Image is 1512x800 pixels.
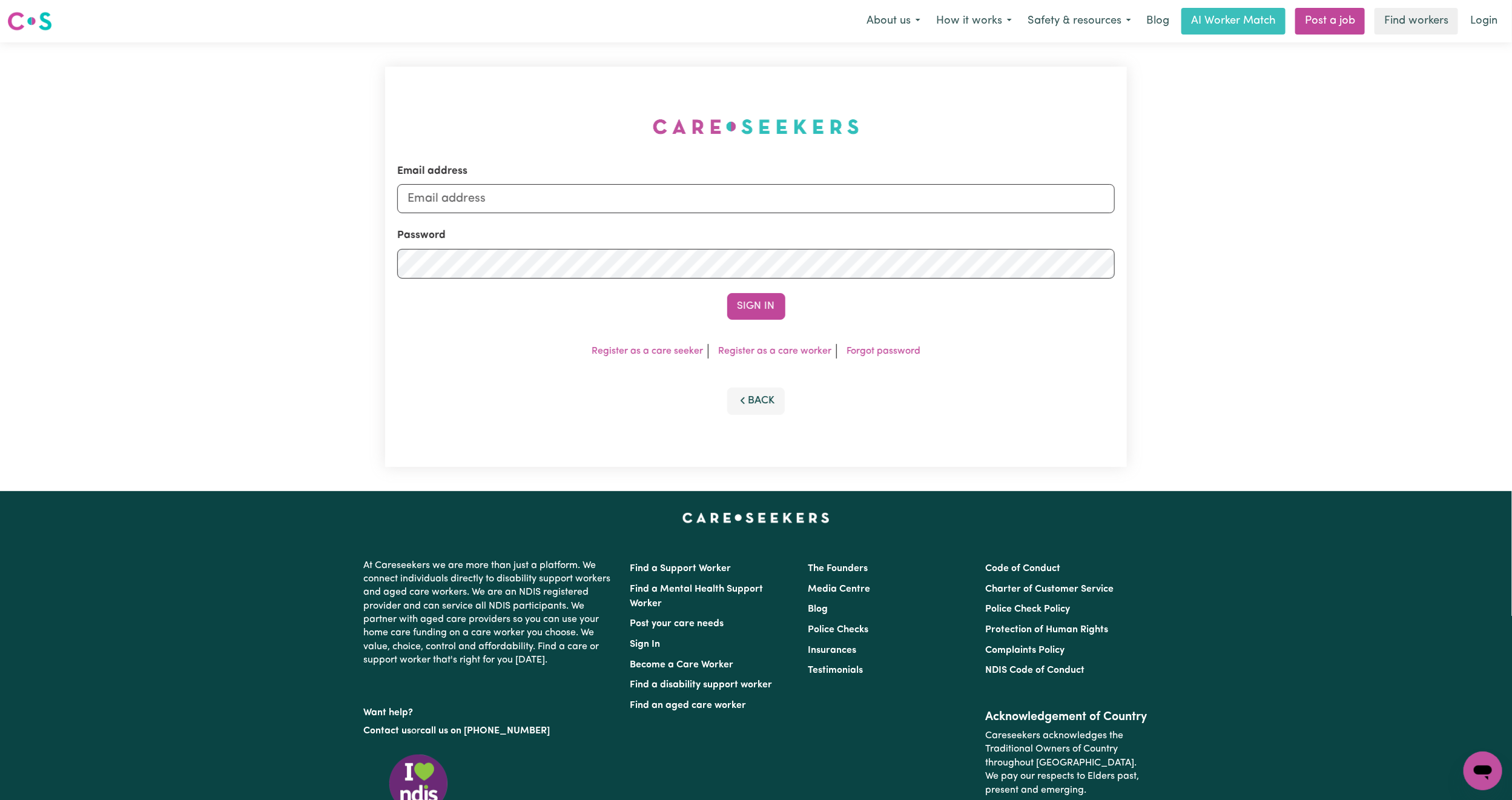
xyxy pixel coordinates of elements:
[808,666,863,675] a: Testimonials
[397,228,446,243] label: Password
[7,10,52,32] img: Careseekers logo
[1181,8,1286,35] a: AI Worker Match
[421,726,550,736] a: call us on [PHONE_NUMBER]
[592,346,703,356] a: Register as a care seeker
[808,604,828,614] a: Blog
[1139,8,1177,35] a: Blog
[985,710,1148,724] h2: Acknowledgement of Country
[859,8,928,34] button: About us
[1463,8,1505,35] a: Login
[682,513,830,523] a: Careseekers home page
[397,184,1115,213] input: Email address
[985,646,1065,655] a: Complaints Policy
[847,346,920,356] a: Forgot password
[928,8,1020,34] button: How it works
[630,640,661,649] a: Sign In
[364,554,616,672] p: At Careseekers we are more than just a platform. We connect individuals directly to disability su...
[985,666,1084,675] a: NDIS Code of Conduct
[985,625,1108,635] a: Protection of Human Rights
[364,726,412,736] a: Contact us
[985,604,1070,614] a: Police Check Policy
[630,619,724,629] a: Post your care needs
[1295,8,1365,35] a: Post a job
[630,584,764,609] a: Find a Mental Health Support Worker
[1375,8,1458,35] a: Find workers
[630,564,731,574] a: Find a Support Worker
[630,680,773,690] a: Find a disability support worker
[985,584,1114,594] a: Charter of Customer Service
[7,7,52,35] a: Careseekers logo
[630,701,747,710] a: Find an aged care worker
[808,584,870,594] a: Media Centre
[808,625,868,635] a: Police Checks
[727,293,785,320] button: Sign In
[397,164,467,179] label: Email address
[718,346,831,356] a: Register as a care worker
[1020,8,1139,34] button: Safety & resources
[364,719,616,742] p: or
[808,646,856,655] a: Insurances
[364,701,616,719] p: Want help?
[985,564,1060,574] a: Code of Conduct
[1464,752,1502,790] iframe: Button to launch messaging window, conversation in progress
[808,564,868,574] a: The Founders
[630,660,734,670] a: Become a Care Worker
[727,388,785,414] button: Back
